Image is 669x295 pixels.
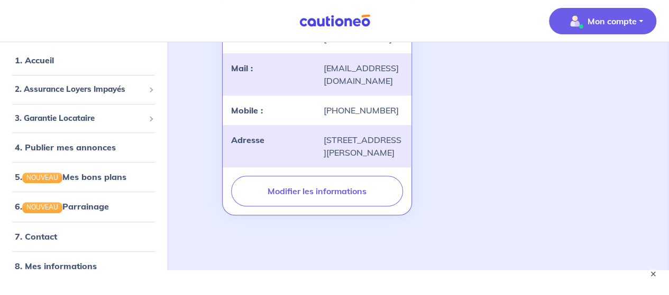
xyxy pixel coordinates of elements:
[4,50,163,71] div: 1. Accueil
[4,196,163,217] div: 6.NOUVEAUParrainage
[549,8,656,34] button: illu_account_valid_menu.svgMon compte
[4,137,163,158] div: 4. Publier mes annonces
[317,104,409,117] div: [PHONE_NUMBER]
[15,55,54,65] a: 1. Accueil
[15,83,144,96] span: 2. Assurance Loyers Impayés
[15,112,144,124] span: 3. Garantie Locataire
[566,13,583,30] img: illu_account_valid_menu.svg
[4,225,163,246] div: 7. Contact
[231,176,402,206] button: Modifier les informations
[317,62,409,87] div: [EMAIL_ADDRESS][DOMAIN_NAME]
[15,231,57,241] a: 7. Contact
[231,63,253,73] strong: Mail :
[15,142,116,153] a: 4. Publier mes annonces
[231,33,269,44] strong: Prénom :
[648,269,658,279] button: ×
[15,172,126,182] a: 5.NOUVEAUMes bons plans
[4,108,163,128] div: 3. Garantie Locataire
[4,79,163,100] div: 2. Assurance Loyers Impayés
[4,166,163,187] div: 5.NOUVEAUMes bons plans
[15,201,109,212] a: 6.NOUVEAUParrainage
[231,105,263,116] strong: Mobile :
[588,15,637,27] p: Mon compte
[231,135,264,145] strong: Adresse
[295,14,374,27] img: Cautioneo
[317,134,409,159] div: [STREET_ADDRESS][PERSON_NAME]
